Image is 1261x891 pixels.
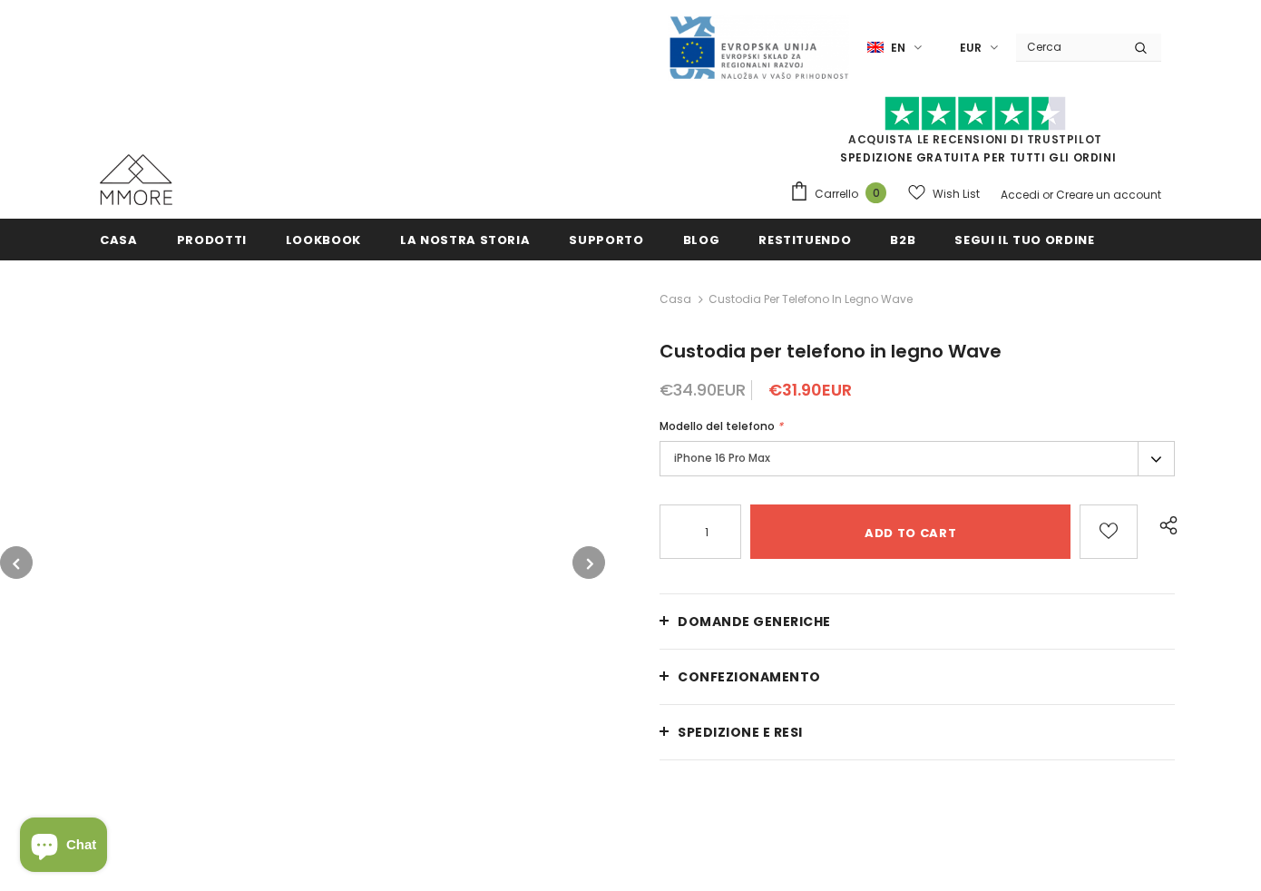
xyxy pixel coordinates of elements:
[683,219,720,259] a: Blog
[867,40,884,55] img: i-lang-1.png
[848,132,1102,147] a: Acquista le recensioni di TrustPilot
[885,96,1066,132] img: Fidati di Pilot Stars
[891,39,905,57] span: en
[960,39,982,57] span: EUR
[660,418,775,434] span: Modello del telefono
[1016,34,1120,60] input: Search Site
[668,15,849,81] img: Javni Razpis
[678,612,831,631] span: Domande generiche
[660,705,1175,759] a: Spedizione e resi
[789,104,1161,165] span: SPEDIZIONE GRATUITA PER TUTTI GLI ORDINI
[750,504,1070,559] input: Add to cart
[15,818,112,876] inbox-online-store-chat: Shopify online store chat
[815,185,858,203] span: Carrello
[177,231,247,249] span: Prodotti
[768,378,852,401] span: €31.90EUR
[933,185,980,203] span: Wish List
[758,219,851,259] a: Restituendo
[954,231,1094,249] span: Segui il tuo ordine
[660,289,691,310] a: Casa
[709,289,913,310] span: Custodia per telefono in legno Wave
[954,219,1094,259] a: Segui il tuo ordine
[400,231,530,249] span: La nostra storia
[678,723,803,741] span: Spedizione e resi
[865,182,886,203] span: 0
[789,181,895,208] a: Carrello 0
[286,219,361,259] a: Lookbook
[1056,187,1161,202] a: Creare un account
[569,231,643,249] span: supporto
[177,219,247,259] a: Prodotti
[100,231,138,249] span: Casa
[890,231,915,249] span: B2B
[1001,187,1040,202] a: Accedi
[286,231,361,249] span: Lookbook
[660,378,746,401] span: €34.90EUR
[100,219,138,259] a: Casa
[668,39,849,54] a: Javni Razpis
[660,594,1175,649] a: Domande generiche
[678,668,821,686] span: CONFEZIONAMENTO
[660,338,1002,364] span: Custodia per telefono in legno Wave
[683,231,720,249] span: Blog
[890,219,915,259] a: B2B
[660,650,1175,704] a: CONFEZIONAMENTO
[758,231,851,249] span: Restituendo
[569,219,643,259] a: supporto
[1042,187,1053,202] span: or
[660,441,1175,476] label: iPhone 16 Pro Max
[100,154,172,205] img: Casi MMORE
[908,178,980,210] a: Wish List
[400,219,530,259] a: La nostra storia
